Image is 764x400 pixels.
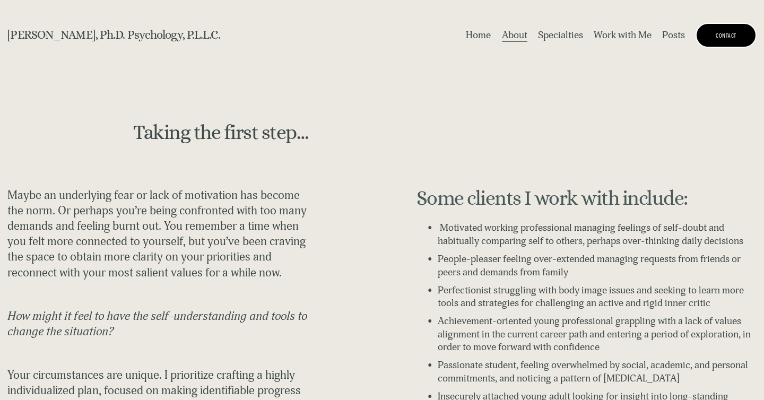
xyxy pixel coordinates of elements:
span: Achievement-oriented young professional grappling with a lack of values alignment in the current ... [438,315,753,353]
a: Posts [662,28,685,43]
a: [PERSON_NAME], Ph.D. Psychology, P.L.L.C. [7,28,220,41]
em: How might it feel to have the self-understanding and tools to change the situation? [7,309,310,339]
span: Specialties [538,29,583,42]
a: Home [466,28,491,43]
span: People-pleaser feeling over-extended managing requests from friends or peers and demands from family [438,253,743,279]
span: Motivated working professional managing feelings of self-doubt and habitually comparing self to o... [438,221,743,247]
span: Passionate student, feeling overwhelmed by social, academic, and personal commitments, and notici... [438,359,750,385]
a: Work with Me [594,28,652,43]
p: Maybe an underlying fear or lack of motivation has become the norm. Or perhaps you’re being confr... [7,188,316,280]
span: Perfectionist struggling with body image issues and seeking to learn more tools and strategies fo... [438,284,746,310]
h3: Taking the first step… [133,122,348,143]
span: Some clients I work with include: [416,187,688,210]
a: About [502,28,527,43]
a: folder dropdown [538,28,583,43]
a: CONTACT [696,23,756,48]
